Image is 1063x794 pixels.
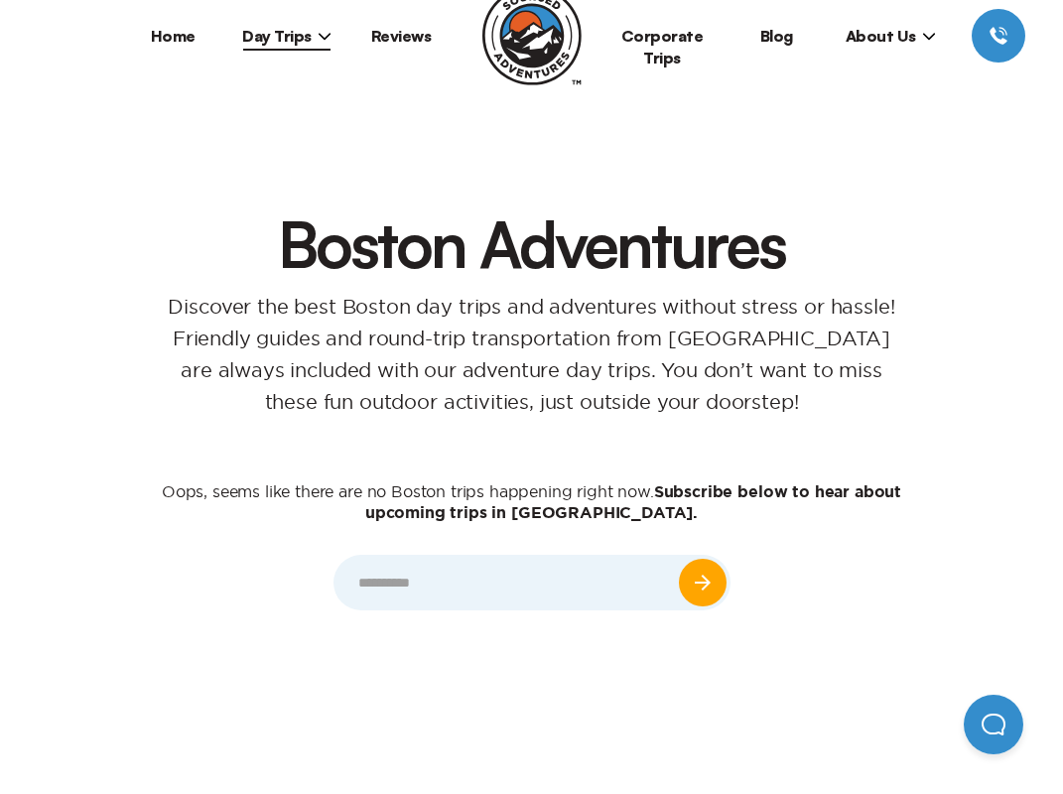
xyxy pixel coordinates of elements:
[242,26,332,46] span: Day Trips
[846,26,936,46] span: About Us
[99,211,964,275] h1: Boston Adventures
[135,291,929,418] p: Discover the best Boston day trips and adventures without stress or hassle! Friendly guides and r...
[621,26,704,67] a: Corporate Trips
[760,26,793,46] a: Blog
[371,26,432,46] a: Reviews
[679,559,727,606] input: Submit
[964,695,1023,754] iframe: Help Scout Beacon - Open
[135,481,929,523] p: Oops, seems like there are no Boston trips happening right now.
[151,26,196,46] a: Home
